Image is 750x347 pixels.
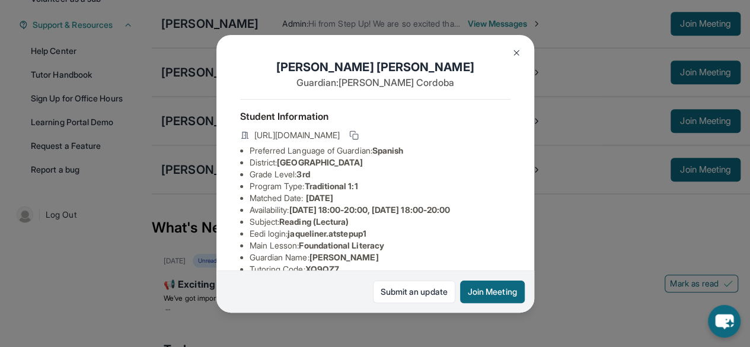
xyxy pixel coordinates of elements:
[250,204,510,216] li: Availability:
[512,48,521,58] img: Close Icon
[250,228,510,240] li: Eedi login :
[288,228,366,238] span: jaqueliner.atstepup1
[305,264,339,274] span: XQ9QZ7
[250,192,510,204] li: Matched Date:
[304,181,358,191] span: Traditional 1:1
[708,305,741,338] button: chat-button
[250,240,510,252] li: Main Lesson :
[306,193,333,203] span: [DATE]
[254,129,340,141] span: [URL][DOMAIN_NAME]
[373,281,455,303] a: Submit an update
[372,145,404,155] span: Spanish
[279,217,349,227] span: Reading (Lectura)
[250,180,510,192] li: Program Type:
[296,169,309,179] span: 3rd
[240,109,510,123] h4: Student Information
[250,145,510,157] li: Preferred Language of Guardian:
[299,240,384,250] span: Foundational Literacy
[460,281,525,303] button: Join Meeting
[289,205,450,215] span: [DATE] 18:00-20:00, [DATE] 18:00-20:00
[250,168,510,180] li: Grade Level:
[250,263,510,275] li: Tutoring Code :
[309,252,379,262] span: [PERSON_NAME]
[347,128,361,142] button: Copy link
[240,59,510,75] h1: [PERSON_NAME] [PERSON_NAME]
[250,157,510,168] li: District:
[250,252,510,263] li: Guardian Name :
[240,75,510,90] p: Guardian: [PERSON_NAME] Cordoba
[277,157,363,167] span: [GEOGRAPHIC_DATA]
[250,216,510,228] li: Subject :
